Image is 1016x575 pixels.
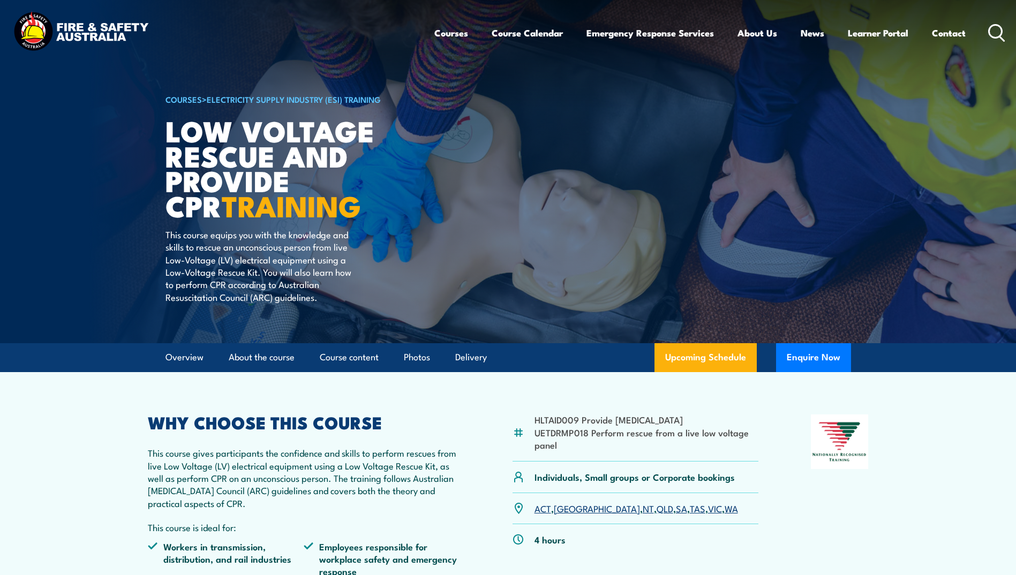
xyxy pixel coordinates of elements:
p: Individuals, Small groups or Corporate bookings [535,471,735,483]
a: COURSES [165,93,202,105]
a: Course Calendar [492,19,563,47]
a: NT [643,502,654,515]
a: Learner Portal [848,19,908,47]
img: Nationally Recognised Training logo. [811,414,869,469]
li: HLTAID009 Provide [MEDICAL_DATA] [535,413,759,426]
p: This course is ideal for: [148,521,461,533]
h6: > [165,93,430,105]
a: Course content [320,343,379,372]
a: Emergency Response Services [586,19,714,47]
a: Electricity Supply Industry (ESI) Training [207,93,381,105]
a: Photos [404,343,430,372]
p: 4 hours [535,533,566,546]
a: Upcoming Schedule [654,343,757,372]
button: Enquire Now [776,343,851,372]
a: About the course [229,343,295,372]
a: ACT [535,502,551,515]
p: , , , , , , , [535,502,738,515]
a: About Us [737,19,777,47]
a: TAS [690,502,705,515]
a: Courses [434,19,468,47]
p: This course gives participants the confidence and skills to perform rescues from live Low Voltage... [148,447,461,509]
a: SA [676,502,687,515]
h2: WHY CHOOSE THIS COURSE [148,414,461,429]
h1: Low Voltage Rescue and Provide CPR [165,118,430,218]
a: VIC [708,502,722,515]
a: [GEOGRAPHIC_DATA] [554,502,640,515]
strong: TRAINING [222,183,361,227]
a: QLD [657,502,673,515]
a: News [801,19,824,47]
p: This course equips you with the knowledge and skills to rescue an unconscious person from live Lo... [165,228,361,303]
a: Delivery [455,343,487,372]
a: WA [725,502,738,515]
a: Overview [165,343,204,372]
a: Contact [932,19,966,47]
li: UETDRMP018 Perform rescue from a live low voltage panel [535,426,759,451]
